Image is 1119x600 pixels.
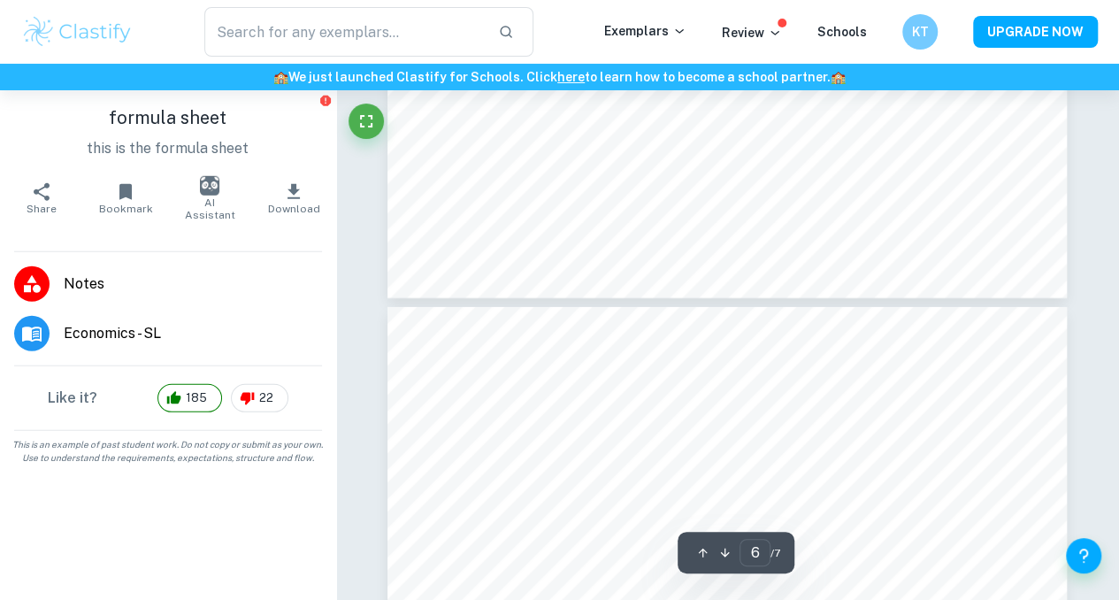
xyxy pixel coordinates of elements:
span: Economics - SL [64,323,322,344]
img: Clastify logo [21,14,134,50]
span: This is an example of past student work. Do not copy or submit as your own. Use to understand the... [7,438,329,465]
span: / 7 [770,545,780,561]
div: 22 [231,384,288,412]
p: this is the formula sheet [14,138,322,159]
h6: KT [910,22,931,42]
input: Search for any exemplars... [204,7,484,57]
span: 185 [176,389,217,407]
span: 🏫 [273,70,288,84]
button: UPGRADE NOW [973,16,1098,48]
span: Share [27,203,57,215]
span: 22 [249,389,283,407]
span: Notes [64,273,322,295]
h6: We just launched Clastify for Schools. Click to learn how to become a school partner. [4,67,1115,87]
p: Exemplars [604,21,686,41]
span: 🏫 [831,70,846,84]
span: Bookmark [99,203,153,215]
img: AI Assistant [200,176,219,196]
button: Bookmark [84,173,168,223]
h6: Like it? [48,388,97,409]
p: Review [722,23,782,42]
a: Schools [817,25,867,39]
button: KT [902,14,938,50]
div: 185 [157,384,222,412]
button: AI Assistant [168,173,252,223]
span: AI Assistant [179,196,241,221]
span: Download [268,203,320,215]
button: Fullscreen [349,104,384,139]
button: Report issue [319,94,333,107]
a: here [557,70,585,84]
button: Help and Feedback [1066,538,1101,573]
h1: formula sheet [14,104,322,131]
button: Download [252,173,336,223]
